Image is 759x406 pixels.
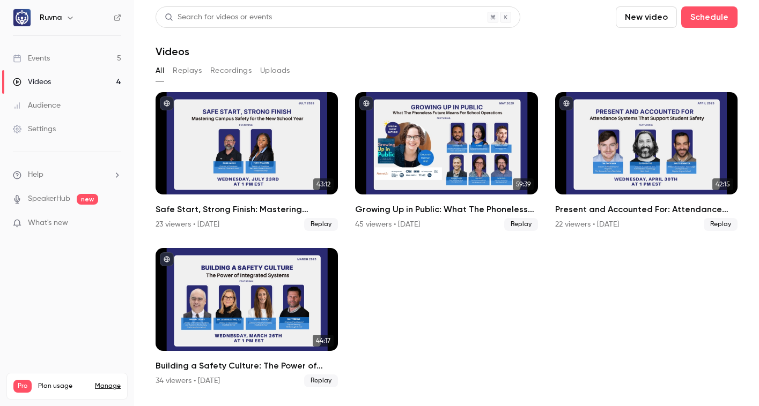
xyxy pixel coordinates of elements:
li: help-dropdown-opener [13,169,121,181]
div: Events [13,53,50,64]
iframe: Noticeable Trigger [108,219,121,228]
div: 22 viewers • [DATE] [555,219,619,230]
a: 59:39Growing Up in Public: What The Phoneless Future Means For School Operations45 viewers • [DAT... [355,92,537,231]
li: Building a Safety Culture: The Power of Integrated Systems [156,248,338,387]
li: Growing Up in Public: What The Phoneless Future Means For School Operations [355,92,537,231]
div: 23 viewers • [DATE] [156,219,219,230]
div: Videos [13,77,51,87]
div: Audience [13,100,61,111]
a: 42:15Present and Accounted For: Attendance Systems That Support Student Safety22 viewers • [DATE]... [555,92,738,231]
span: 42:15 [712,178,733,190]
h2: Present and Accounted For: Attendance Systems That Support Student Safety [555,203,738,216]
button: Replays [173,62,202,79]
button: published [160,96,174,110]
button: Recordings [210,62,252,79]
span: 44:17 [313,335,334,347]
button: Schedule [681,6,738,28]
li: Safe Start, Strong Finish: Mastering Campus Safety for the New School Year [156,92,338,231]
button: New video [616,6,677,28]
div: 34 viewers • [DATE] [156,375,220,386]
span: Replay [304,374,338,387]
img: Ruvna [13,9,31,26]
button: published [359,96,373,110]
li: Present and Accounted For: Attendance Systems That Support Student Safety [555,92,738,231]
h1: Videos [156,45,189,58]
div: Settings [13,124,56,134]
span: new [77,194,98,205]
h6: Ruvna [40,12,62,23]
div: Search for videos or events [165,12,272,23]
button: Uploads [260,62,290,79]
a: 43:12Safe Start, Strong Finish: Mastering Campus Safety for the New School Year23 viewers • [DATE... [156,92,338,231]
span: Pro [13,380,32,393]
a: SpeakerHub [28,193,70,205]
section: Videos [156,6,738,400]
span: 43:12 [313,178,334,190]
h2: Growing Up in Public: What The Phoneless Future Means For School Operations [355,203,537,216]
span: Replay [304,218,338,231]
div: 45 viewers • [DATE] [355,219,420,230]
a: Manage [95,382,121,390]
button: published [559,96,573,110]
span: Plan usage [38,382,89,390]
span: Help [28,169,43,181]
span: Replay [704,218,738,231]
a: 44:17Building a Safety Culture: The Power of Integrated Systems34 viewers • [DATE]Replay [156,248,338,387]
button: All [156,62,164,79]
span: Replay [504,218,538,231]
h2: Building a Safety Culture: The Power of Integrated Systems [156,359,338,372]
ul: Videos [156,92,738,387]
span: 59:39 [513,178,534,190]
button: published [160,252,174,266]
h2: Safe Start, Strong Finish: Mastering Campus Safety for the New School Year [156,203,338,216]
span: What's new [28,217,68,229]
